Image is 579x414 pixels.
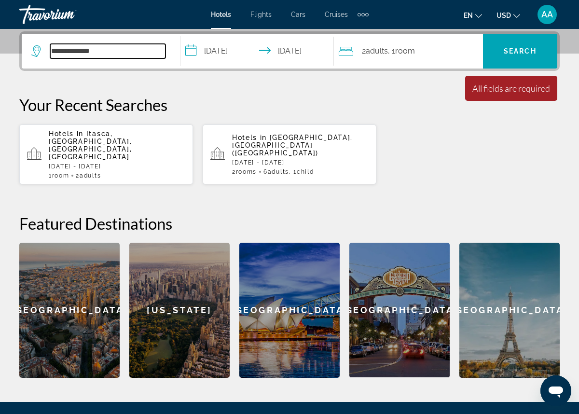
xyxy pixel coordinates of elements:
[388,44,415,58] span: , 1
[76,172,101,179] span: 2
[289,168,314,175] span: , 1
[52,172,69,179] span: Room
[358,7,369,22] button: Extra navigation items
[268,168,289,175] span: Adults
[395,46,415,55] span: Room
[464,12,473,19] span: en
[180,34,334,69] button: Check-in date: Sep 23, 2025 Check-out date: Sep 27, 2025
[483,34,557,69] button: Search
[362,44,388,58] span: 2
[232,168,257,175] span: 2
[496,12,511,19] span: USD
[49,163,185,170] p: [DATE] - [DATE]
[49,172,69,179] span: 1
[19,124,193,185] button: Hotels in Itasca, [GEOGRAPHIC_DATA], [GEOGRAPHIC_DATA], [GEOGRAPHIC_DATA][DATE] - [DATE]1Room2Adults
[19,214,560,233] h2: Featured Destinations
[297,168,314,175] span: Child
[19,2,116,27] a: Travorium
[232,134,353,157] span: [GEOGRAPHIC_DATA], [GEOGRAPHIC_DATA] ([GEOGRAPHIC_DATA])
[203,124,376,185] button: Hotels in [GEOGRAPHIC_DATA], [GEOGRAPHIC_DATA] ([GEOGRAPHIC_DATA])[DATE] - [DATE]2rooms6Adults, 1...
[325,11,348,18] a: Cruises
[349,243,450,378] a: [GEOGRAPHIC_DATA]
[49,130,83,138] span: Hotels in
[504,47,537,55] span: Search
[19,243,120,378] a: [GEOGRAPHIC_DATA]
[232,134,267,141] span: Hotels in
[366,46,388,55] span: Adults
[459,243,560,378] a: [GEOGRAPHIC_DATA]
[49,130,132,161] span: Itasca, [GEOGRAPHIC_DATA], [GEOGRAPHIC_DATA], [GEOGRAPHIC_DATA]
[496,8,520,22] button: Change currency
[236,168,257,175] span: rooms
[349,243,450,377] div: [GEOGRAPHIC_DATA]
[239,243,340,378] a: [GEOGRAPHIC_DATA]
[472,83,550,94] div: All fields are required
[232,159,369,166] p: [DATE] - [DATE]
[19,95,560,114] p: Your Recent Searches
[80,172,101,179] span: Adults
[535,4,560,25] button: User Menu
[22,34,557,69] div: Search widget
[129,243,230,378] a: [US_STATE]
[334,34,483,69] button: Travelers: 2 adults, 0 children
[291,11,305,18] a: Cars
[263,168,289,175] span: 6
[541,10,553,19] span: AA
[540,375,571,406] iframe: Button to launch messaging window
[250,11,272,18] a: Flights
[464,8,482,22] button: Change language
[211,11,231,18] a: Hotels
